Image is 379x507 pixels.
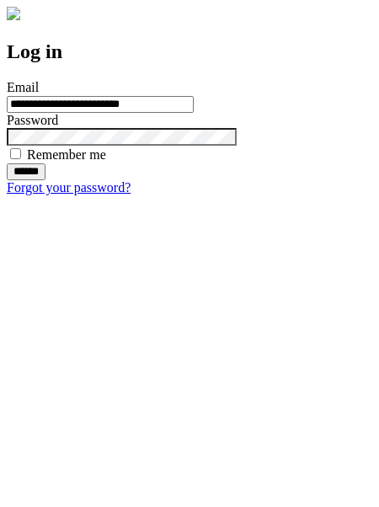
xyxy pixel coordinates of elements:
[7,180,131,195] a: Forgot your password?
[27,147,106,162] label: Remember me
[7,7,20,20] img: logo-4e3dc11c47720685a147b03b5a06dd966a58ff35d612b21f08c02c0306f2b779.png
[7,80,39,94] label: Email
[7,113,58,127] label: Password
[7,40,372,63] h2: Log in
